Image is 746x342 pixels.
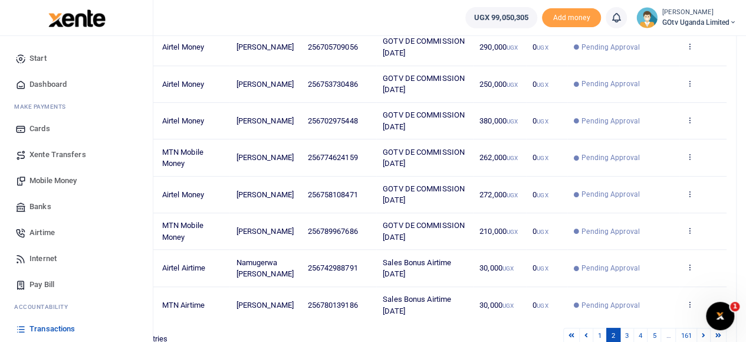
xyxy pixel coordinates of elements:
a: Add money [542,12,601,21]
small: UGX [507,118,518,125]
a: profile-user [PERSON_NAME] GOtv Uganda Limited [636,7,737,28]
a: logo-small logo-large logo-large [47,13,106,22]
a: Banks [9,194,143,220]
a: Start [9,45,143,71]
span: Add money [542,8,601,28]
span: GOTV DE COMMISSION [DATE] [383,74,465,95]
small: UGX [537,192,548,198]
a: Pay Bill [9,272,143,298]
a: UGX 99,050,305 [465,7,537,28]
small: UGX [502,265,514,272]
span: 262,000 [479,153,518,162]
small: UGX [537,302,548,309]
span: 0 [533,301,548,310]
span: MTN Mobile Money [162,221,203,242]
a: Mobile Money [9,168,143,194]
span: GOTV DE COMMISSION [DATE] [383,110,465,131]
span: 256742988791 [307,263,357,272]
li: M [9,97,143,116]
span: Internet [29,253,57,265]
span: Airtel Airtime [162,263,205,272]
span: [PERSON_NAME] [236,80,293,89]
span: MTN Mobile Money [162,148,203,168]
span: Airtel Money [162,43,204,51]
a: Internet [9,246,143,272]
span: Xente Transfers [29,149,86,161]
span: UGX 99,050,305 [474,12,528,24]
span: Pay Bill [29,279,54,291]
span: Namugerwa [PERSON_NAME] [236,258,293,279]
span: GOTV DE COMMISSION [DATE] [383,221,465,242]
small: [PERSON_NAME] [662,8,737,18]
a: Dashboard [9,71,143,97]
span: GOTV DE COMMISSION [DATE] [383,148,465,168]
span: 380,000 [479,116,518,125]
span: Airtel Money [162,190,204,199]
a: Transactions [9,316,143,342]
button: Close [459,329,472,341]
span: Pending Approval [581,263,640,273]
li: Wallet ballance [461,7,542,28]
small: UGX [502,302,514,309]
small: UGX [537,155,548,161]
small: UGX [507,192,518,198]
a: Airtime [9,220,143,246]
span: Start [29,53,47,64]
span: [PERSON_NAME] [236,190,293,199]
span: 290,000 [479,43,518,51]
span: 256702975448 [307,116,357,125]
span: Sales Bonus Airtime [DATE] [383,295,451,315]
span: GOTV DE COMMISSION [DATE] [383,184,465,205]
iframe: Intercom live chat [706,302,734,330]
span: 210,000 [479,227,518,236]
span: 256789967686 [307,227,357,236]
span: 30,000 [479,263,514,272]
span: 30,000 [479,301,514,310]
small: UGX [537,44,548,51]
span: Pending Approval [581,116,640,126]
span: Airtel Money [162,80,204,89]
span: 250,000 [479,80,518,89]
small: UGX [507,44,518,51]
li: Ac [9,298,143,316]
small: UGX [537,82,548,88]
span: Mobile Money [29,175,77,187]
span: 256774624159 [307,153,357,162]
small: UGX [537,118,548,125]
span: Pending Approval [581,300,640,311]
span: GOTV DE COMMISSION [DATE] [383,37,465,57]
span: 0 [533,116,548,125]
span: 0 [533,80,548,89]
li: Toup your wallet [542,8,601,28]
span: [PERSON_NAME] [236,227,293,236]
img: profile-user [636,7,658,28]
span: Cards [29,123,50,135]
span: 256753730486 [307,80,357,89]
span: 256705709056 [307,43,357,51]
span: Transactions [29,323,75,335]
span: 1 [730,302,740,311]
span: Airtel Money [162,116,204,125]
small: UGX [507,229,518,235]
span: Pending Approval [581,79,640,89]
small: UGX [537,265,548,272]
span: Pending Approval [581,226,640,237]
span: 0 [533,190,548,199]
span: Sales Bonus Airtime [DATE] [383,258,451,279]
small: UGX [537,229,548,235]
span: Banks [29,201,51,213]
span: 0 [533,263,548,272]
span: ake Payments [20,102,66,111]
span: 256780139186 [307,301,357,310]
span: [PERSON_NAME] [236,43,293,51]
span: Airtime [29,227,55,239]
a: Cards [9,116,143,142]
span: MTN Airtime [162,301,205,310]
span: [PERSON_NAME] [236,116,293,125]
span: 272,000 [479,190,518,199]
span: Pending Approval [581,152,640,163]
small: UGX [507,155,518,161]
span: Pending Approval [581,42,640,53]
small: UGX [507,82,518,88]
span: 0 [533,43,548,51]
